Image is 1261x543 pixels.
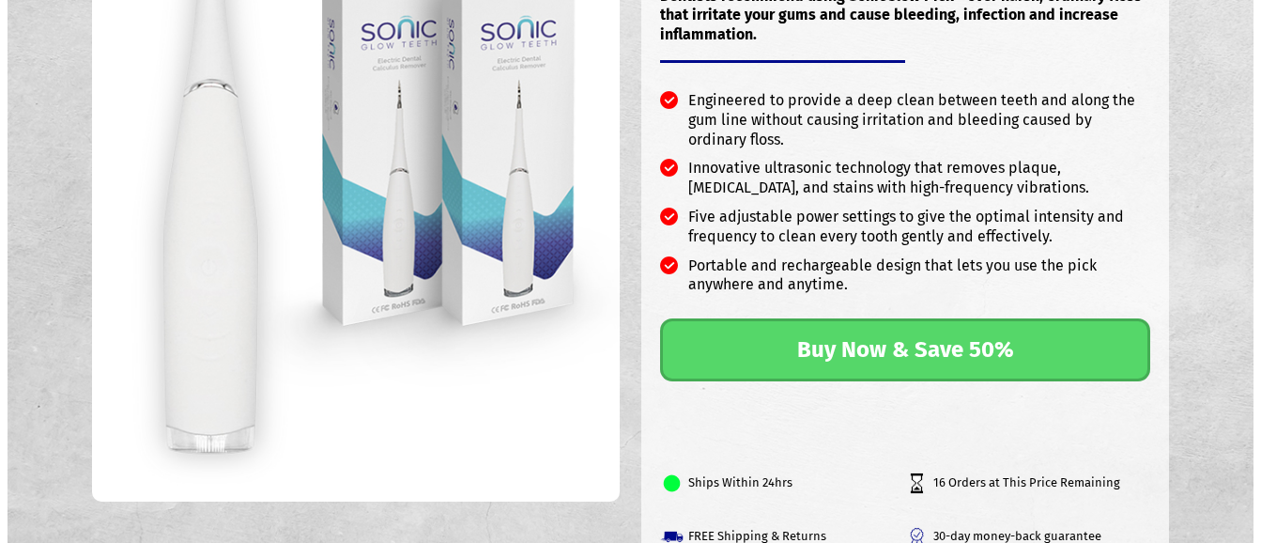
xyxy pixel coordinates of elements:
[905,457,1150,510] li: 16 Orders at This Price Remaining
[660,91,1150,159] li: Engineered to provide a deep clean between teeth and along the gum line without causing irritatio...
[660,256,1150,305] li: Portable and rechargeable design that lets you use the pick anywhere and anytime.
[660,159,1150,208] li: Innovative ultrasonic technology that removes plaque, [MEDICAL_DATA], and stains with high-freque...
[660,457,905,510] li: Ships Within 24hrs
[660,208,1150,256] li: Five adjustable power settings to give the optimal intensity and frequency to clean every tooth g...
[660,318,1150,381] a: Buy Now & Save 50%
